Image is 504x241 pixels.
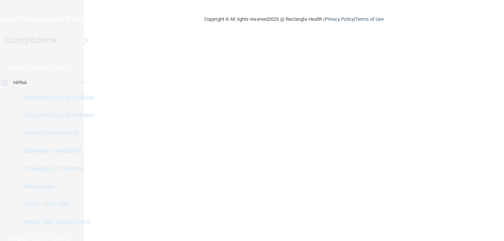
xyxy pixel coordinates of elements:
p: Report an Incident [5,129,106,137]
a: Terms of Use [355,16,384,22]
p: Learn More! [33,63,72,72]
a: Privacy Policy [325,16,354,22]
p: Emergency Planning [5,165,106,172]
p: Documents and Policies [5,94,106,101]
h4: Compliance [4,35,56,46]
p: HIPAA Checklist [5,201,106,208]
div: Copyright © All rights reserved 2025 @ Rectangle Health | | [158,7,429,31]
p: Documents and Policies [5,112,106,119]
p: Resources [5,183,106,190]
p: HIPAA [13,78,27,87]
p: HIPAA Risk Assessment [5,218,106,226]
p: Business Associates [5,147,106,155]
p: HIPAA [10,63,29,72]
